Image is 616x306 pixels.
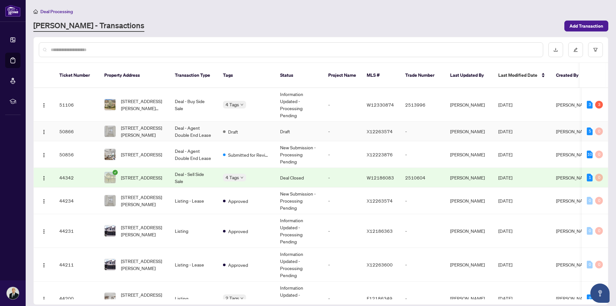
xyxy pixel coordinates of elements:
div: 0 [595,197,603,205]
span: down [240,297,244,300]
span: [DATE] [498,102,512,108]
th: Status [275,63,323,88]
span: down [240,176,244,179]
div: 0 [595,227,603,235]
div: 5 [587,127,593,135]
td: Draft [275,122,323,141]
button: Logo [39,100,49,110]
td: 50856 [54,141,99,168]
span: Deal Processing [40,9,73,14]
img: Logo [41,129,47,135]
td: Listing - Lease [170,248,218,282]
th: Trade Number [400,63,445,88]
td: - [323,141,362,168]
td: - [400,188,445,214]
th: Ticket Number [54,63,99,88]
td: 51106 [54,88,99,122]
span: 4 Tags [226,174,239,181]
td: New Submission - Processing Pending [275,188,323,214]
th: Tags [218,63,275,88]
span: Approved [228,197,248,205]
div: 0 [587,197,593,205]
button: Logo [39,226,49,236]
div: 0 [587,227,593,235]
td: 44342 [54,168,99,188]
td: [PERSON_NAME] [445,248,493,282]
img: thumbnail-img [105,225,116,236]
img: Logo [41,229,47,234]
span: [DATE] [498,262,512,267]
span: [DATE] [498,228,512,234]
button: Logo [39,149,49,160]
button: Logo [39,172,49,183]
img: Logo [41,176,47,181]
th: Project Name [323,63,362,88]
span: [DATE] [498,152,512,157]
span: [STREET_ADDRESS][PERSON_NAME] [121,194,165,208]
td: Information Updated - Processing Pending [275,88,323,122]
span: [PERSON_NAME] [556,175,591,180]
span: X12263574 [367,198,393,204]
th: Last Modified Date [493,63,551,88]
img: thumbnail-img [105,293,116,304]
td: - [400,214,445,248]
td: 2510604 [400,168,445,188]
img: thumbnail-img [105,99,116,110]
td: Deal - Sell Side Sale [170,168,218,188]
td: Deal Closed [275,168,323,188]
td: - [323,188,362,214]
td: Listing - Lease [170,188,218,214]
td: 44211 [54,248,99,282]
span: Draft [228,128,238,135]
span: [DATE] [498,198,512,204]
span: E12186349 [367,295,392,301]
td: [PERSON_NAME] [445,141,493,168]
span: [PERSON_NAME] [556,152,591,157]
span: [PERSON_NAME] [556,295,591,301]
td: - [323,248,362,282]
div: 1 [587,174,593,181]
span: [STREET_ADDRESS][PERSON_NAME] [121,258,165,272]
div: 0 [595,127,603,135]
button: Logo [39,293,49,303]
span: [PERSON_NAME] [556,128,591,134]
span: [DATE] [498,295,512,301]
span: edit [573,48,578,52]
img: thumbnail-img [105,195,116,206]
div: 3 [595,101,603,109]
img: Logo [41,263,47,268]
td: 2513996 [400,88,445,122]
span: 2 Tags [226,294,239,302]
img: Profile Icon [7,287,19,299]
div: 0 [595,174,603,181]
th: Last Updated By [445,63,493,88]
span: [STREET_ADDRESS] [121,151,162,158]
span: [PERSON_NAME] [556,262,591,267]
button: Logo [39,126,49,136]
span: W12330874 [367,102,394,108]
td: Deal - Buy Side Sale [170,88,218,122]
th: MLS # [362,63,400,88]
span: Last Modified Date [498,72,537,79]
span: down [240,103,244,106]
td: [PERSON_NAME] [445,122,493,141]
td: - [400,141,445,168]
span: W12186083 [367,175,394,180]
button: filter [588,42,603,57]
td: Deal - Agent Double End Lease [170,141,218,168]
td: Information Updated - Processing Pending [275,248,323,282]
td: New Submission - Processing Pending [275,141,323,168]
img: thumbnail-img [105,126,116,137]
span: [STREET_ADDRESS] [121,174,162,181]
img: Logo [41,296,47,302]
td: [PERSON_NAME] [445,88,493,122]
td: Listing [170,214,218,248]
span: 4 Tags [226,101,239,108]
span: [DATE] [498,175,512,180]
td: 50866 [54,122,99,141]
button: Logo [39,259,49,270]
span: Add Transaction [569,21,603,31]
th: Transaction Type [170,63,218,88]
td: [PERSON_NAME] [445,188,493,214]
img: thumbnail-img [105,172,116,183]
